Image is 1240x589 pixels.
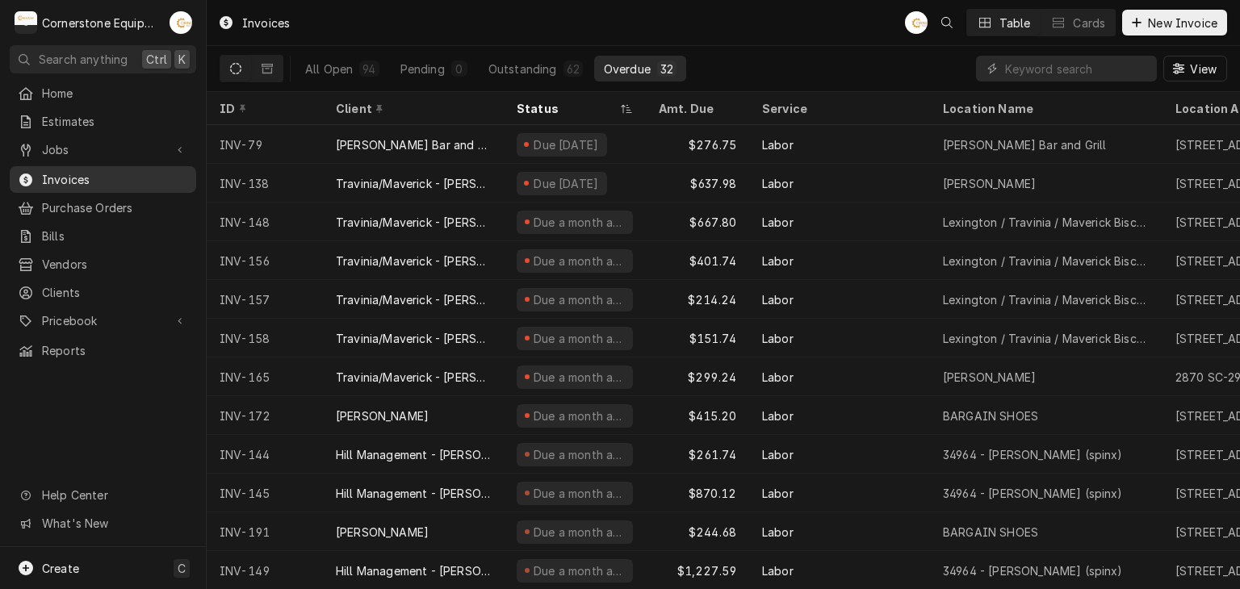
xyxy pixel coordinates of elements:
div: Due a month ago [532,407,626,424]
div: 0 [455,61,464,77]
div: Labor [762,446,794,463]
div: Travinia/Maverick - [PERSON_NAME] [336,214,491,231]
div: Hill Management - [PERSON_NAME] [336,446,491,463]
div: INV-138 [207,164,323,203]
div: INV-172 [207,396,323,435]
div: INV-145 [207,474,323,512]
div: Travinia/Maverick - [PERSON_NAME] [336,369,491,386]
div: 62 [567,61,580,77]
div: $261.74 [646,435,749,474]
div: Status [517,100,617,117]
span: Search anything [39,51,128,68]
div: Pending [400,61,445,77]
div: Due a month ago [532,524,626,541]
div: Labor [762,330,794,347]
div: [PERSON_NAME] Bar and Grill [336,136,491,153]
a: Invoices [10,166,196,193]
div: Outstanding [488,61,557,77]
div: [PERSON_NAME] [943,175,1036,192]
span: Jobs [42,141,164,158]
div: C [15,11,37,34]
span: New Invoice [1145,15,1221,31]
div: Due a month ago [532,214,626,231]
div: Labor [762,291,794,308]
div: Travinia/Maverick - [PERSON_NAME] [336,253,491,269]
div: Due a month ago [532,253,626,269]
div: Andrew Buigues's Avatar [170,11,192,34]
div: $214.24 [646,280,749,319]
span: Ctrl [146,51,167,68]
div: INV-79 [207,125,323,164]
div: Cornerstone Equipment Repair, LLC's Avatar [15,11,37,34]
span: Create [42,562,79,575]
div: Overdue [604,61,651,77]
div: $276.75 [646,125,749,164]
span: Purchase Orders [42,199,188,216]
span: Estimates [42,113,188,130]
div: Labor [762,407,794,424]
div: INV-165 [207,357,323,396]
div: Travinia/Maverick - [PERSON_NAME] [336,291,491,308]
div: Due [DATE] [532,136,601,153]
div: Travinia/Maverick - [PERSON_NAME] [336,330,491,347]
button: View [1163,56,1227,81]
a: Go to Jobs [10,136,196,163]
span: Home [42,85,188,102]
div: Lexington / Travinia / Maverick Biscuit [943,330,1150,347]
div: 94 [362,61,375,77]
a: Bills [10,223,196,249]
div: $870.12 [646,474,749,512]
div: 34964 - [PERSON_NAME] (spinx) [943,562,1123,579]
button: Open search [934,10,960,36]
div: Andrew Buigues's Avatar [905,11,928,34]
span: Help Center [42,487,186,503]
div: [PERSON_NAME] [336,524,429,541]
div: $637.98 [646,164,749,203]
div: AB [170,11,192,34]
a: Clients [10,279,196,306]
a: Go to What's New [10,510,196,537]
div: Labor [762,214,794,231]
div: [PERSON_NAME] [943,369,1036,386]
div: $299.24 [646,357,749,396]
div: 32 [660,61,673,77]
div: Location Name [943,100,1146,117]
div: $415.20 [646,396,749,435]
div: Lexington / Travinia / Maverick Biscuit [943,291,1150,308]
div: Due a month ago [532,291,626,308]
div: Amt. Due [659,100,733,117]
span: C [178,560,186,577]
div: Labor [762,136,794,153]
div: INV-158 [207,319,323,357]
div: Labor [762,369,794,386]
a: Go to Help Center [10,482,196,508]
div: INV-156 [207,241,323,280]
div: BARGAIN SHOES [943,407,1038,424]
div: All Open [305,61,353,77]
div: Due a month ago [532,369,626,386]
a: Go to Pricebook [10,307,196,334]
div: Hill Management - [PERSON_NAME] [336,562,491,579]
button: New Invoice [1122,10,1227,36]
span: Pricebook [42,312,164,329]
div: INV-144 [207,435,323,474]
span: View [1187,61,1220,77]
div: INV-148 [207,203,323,241]
div: Hill Management - [PERSON_NAME] [336,485,491,502]
span: Bills [42,228,188,244]
div: Due [DATE] [532,175,601,192]
div: 34964 - [PERSON_NAME] (spinx) [943,485,1123,502]
div: [PERSON_NAME] Bar and Grill [943,136,1106,153]
span: Reports [42,342,188,359]
a: Estimates [10,108,196,135]
div: Due a month ago [532,446,626,463]
span: Invoices [42,171,188,188]
a: Vendors [10,251,196,278]
div: ID [220,100,307,117]
input: Keyword search [1005,56,1149,81]
div: Labor [762,253,794,269]
div: Labor [762,562,794,579]
div: Due a month ago [532,485,626,502]
a: Purchase Orders [10,194,196,221]
div: Travinia/Maverick - [PERSON_NAME] [336,175,491,192]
